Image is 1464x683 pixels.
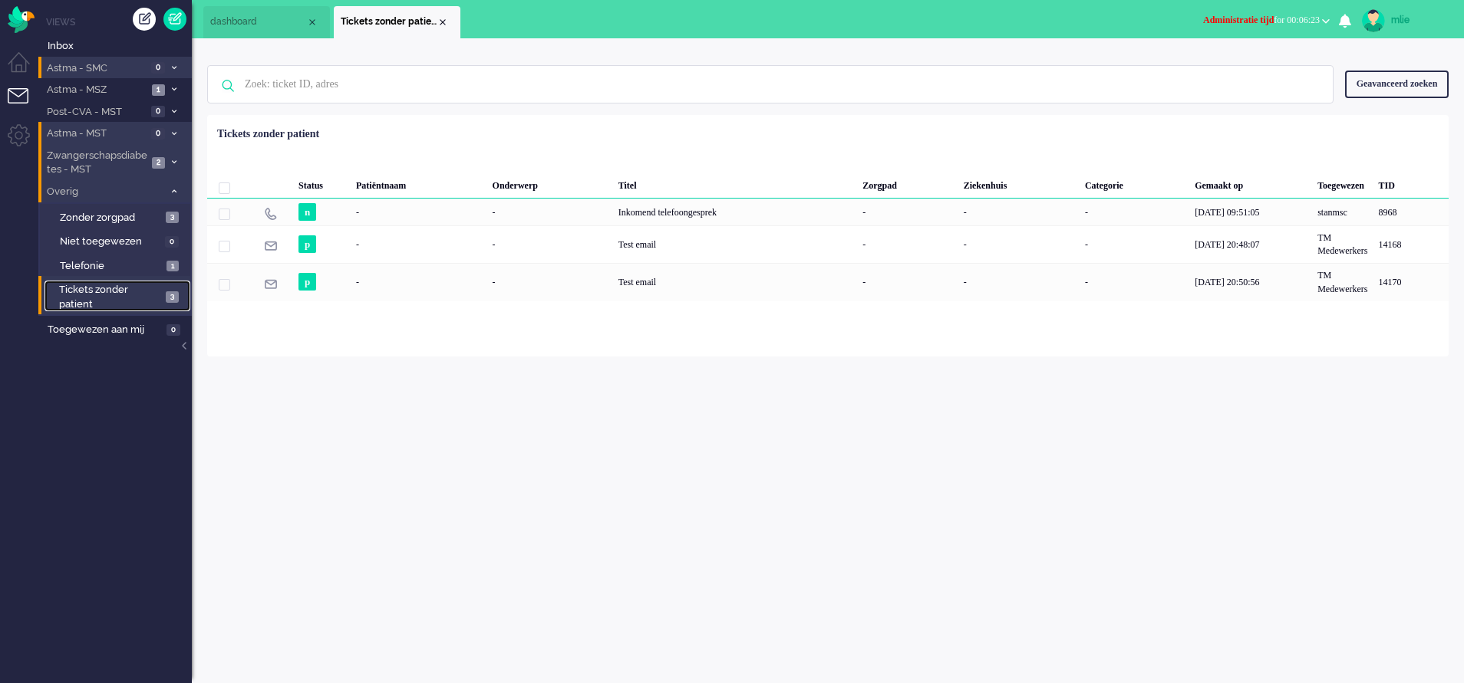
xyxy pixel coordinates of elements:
div: - [857,263,958,300]
span: Zwangerschapsdiabetes - MST [45,149,147,177]
div: Test email [613,225,858,263]
div: 14170 [207,263,1449,300]
span: 1 [167,261,179,272]
div: - [1080,263,1189,300]
a: Zonder zorgpad 3 [45,209,190,225]
li: Tickets menu [8,88,42,123]
div: - [958,199,1080,225]
a: Inbox [45,37,192,54]
a: Omnidesk [8,10,35,21]
div: Titel [613,168,858,199]
span: 0 [165,236,179,248]
div: 14170 [1373,263,1448,300]
span: 0 [151,106,165,117]
div: Categorie [1080,168,1189,199]
img: ic-search-icon.svg [208,66,248,106]
div: 14168 [207,225,1449,263]
button: Administratie tijdfor 00:06:23 [1194,9,1339,31]
span: Astma - MSZ [45,83,147,97]
span: Post-CVA - MST [45,105,147,120]
div: Zorgpad [857,168,958,199]
div: - [857,225,958,263]
a: Tickets zonder patient 3 [45,281,190,311]
div: - [1080,225,1189,263]
div: 8968 [1373,199,1448,225]
div: - [1080,199,1189,225]
span: Telefonie [60,259,163,274]
img: ic_telephone_grey.svg [264,207,277,220]
div: - [958,225,1080,263]
div: 8968 [207,199,1449,225]
img: ic_e-mail_grey.svg [264,277,277,291]
span: Tickets zonder patient [341,15,437,28]
div: Tickets zonder patient [217,126,319,142]
li: Administratie tijdfor 00:06:23 [1194,5,1339,38]
a: Toegewezen aan mij 0 [45,320,192,337]
span: 2 [152,157,165,169]
div: 14168 [1373,225,1448,263]
span: Administratie tijd [1203,15,1274,25]
li: View [334,6,460,38]
div: Patiëntnaam [351,168,487,199]
div: mlie [1391,12,1449,28]
li: Views [46,15,192,28]
input: Zoek: ticket ID, adres [233,66,1312,103]
img: ic_e-mail_grey.svg [264,239,277,252]
div: - [857,199,958,225]
span: Tickets zonder patient [59,283,161,311]
div: - [958,263,1080,300]
div: Close tab [306,16,318,28]
span: 3 [166,212,179,223]
a: Telefonie 1 [45,257,190,274]
span: Toegewezen aan mij [48,323,162,337]
div: TM Medewerkers [1312,263,1373,300]
div: TM Medewerkers [1312,225,1373,263]
div: [DATE] 20:48:07 [1189,225,1312,263]
span: Astma - MST [45,126,147,141]
div: [DATE] 20:50:56 [1189,263,1312,300]
div: - [351,225,487,263]
span: Overig [45,185,163,199]
span: p [298,235,316,253]
span: Inbox [48,39,192,54]
span: p [298,273,316,291]
div: TID [1373,168,1448,199]
img: flow_omnibird.svg [8,6,35,33]
span: Zonder zorgpad [60,211,162,225]
div: Onderwerp [487,168,613,199]
img: avatar [1362,9,1385,32]
div: Gemaakt op [1189,168,1312,199]
div: Ziekenhuis [958,168,1080,199]
li: Admin menu [8,124,42,159]
span: 1 [152,84,165,96]
span: dashboard [210,15,306,28]
span: 0 [151,128,165,140]
div: - [487,225,613,263]
div: Creëer ticket [133,8,156,31]
div: Geavanceerd zoeken [1345,71,1449,97]
a: Quick Ticket [163,8,186,31]
div: Close tab [437,16,449,28]
div: Status [293,168,351,199]
div: [DATE] 09:51:05 [1189,199,1312,225]
div: - [487,263,613,300]
span: Astma - SMC [45,61,147,76]
div: - [351,263,487,300]
li: Dashboard [203,6,330,38]
li: Dashboard menu [8,52,42,87]
span: 3 [166,291,179,303]
div: Test email [613,263,858,300]
div: Inkomend telefoongesprek [613,199,858,225]
div: Toegewezen [1312,168,1373,199]
span: n [298,203,316,221]
div: stanmsc [1312,199,1373,225]
span: for 00:06:23 [1203,15,1320,25]
span: 0 [167,324,180,336]
div: - [351,199,487,225]
div: - [487,199,613,225]
a: mlie [1359,9,1449,32]
a: Niet toegewezen 0 [45,232,190,249]
span: 0 [151,62,165,74]
span: Niet toegewezen [60,235,161,249]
